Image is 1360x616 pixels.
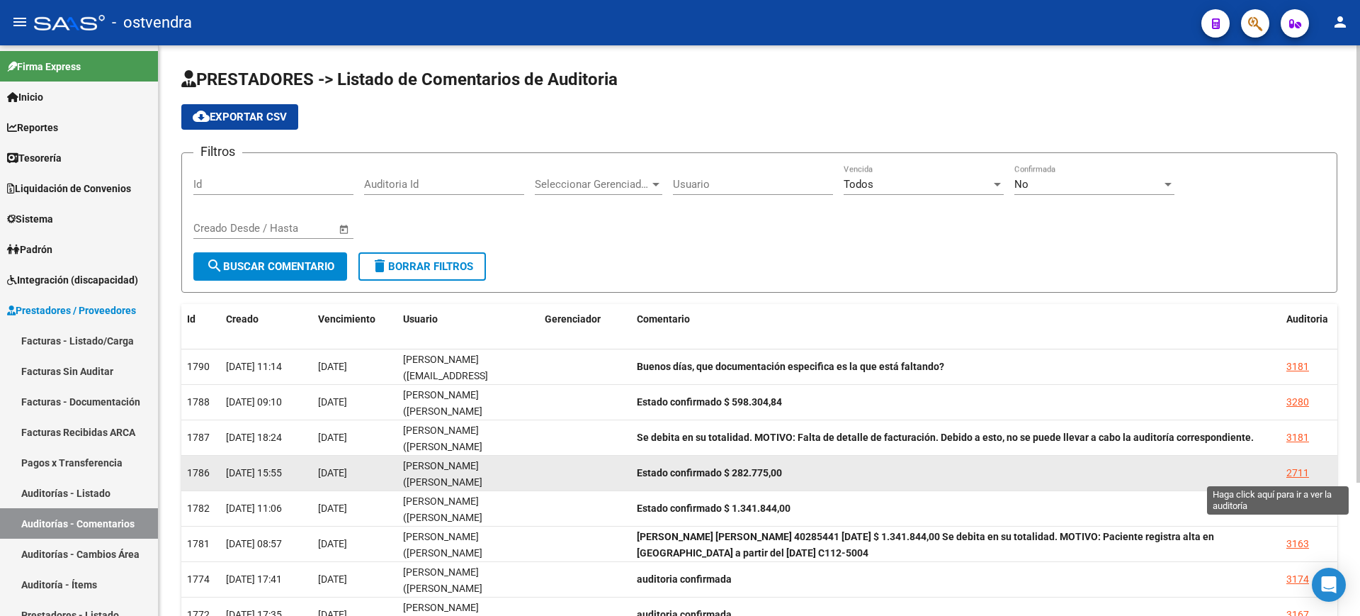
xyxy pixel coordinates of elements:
[1286,500,1309,517] div: 3163
[631,304,1281,335] datatable-header-cell: Comentario
[7,89,43,105] span: Inicio
[403,495,484,555] span: [PERSON_NAME] ([PERSON_NAME][EMAIL_ADDRESS][DOMAIN_NAME])
[181,104,298,130] button: Exportar CSV
[637,503,790,514] strong: Estado confirmado $ 1.341.844,00
[7,120,58,135] span: Reportes
[226,573,282,585] span: [DATE] 17:41
[403,531,484,590] span: [PERSON_NAME] ([PERSON_NAME][EMAIL_ADDRESS][DOMAIN_NAME])
[318,313,375,325] span: Vencimiento
[187,503,210,514] span: 1782
[318,432,347,443] span: [DATE]
[193,252,347,281] button: Buscar Comentario
[318,503,347,514] span: [DATE]
[318,361,347,372] span: [DATE]
[187,396,210,408] span: 1788
[181,69,618,89] span: PRESTADORES -> Listado de Comentarios de Auditoria
[637,432,1254,443] strong: Se debita en su totalidad. MOTIVO: Falta de detalle de facturación. Debido a esto, no se puede ll...
[181,304,220,335] datatable-header-cell: Id
[1286,313,1328,325] span: Auditoria
[7,181,131,196] span: Liquidación de Convenios
[226,396,282,408] span: [DATE] 09:10
[226,538,282,549] span: [DATE] 08:57
[226,432,282,443] span: [DATE] 18:24
[226,361,282,372] span: [DATE] 11:14
[403,460,484,520] span: [PERSON_NAME] ([PERSON_NAME][EMAIL_ADDRESS][DOMAIN_NAME])
[403,313,438,325] span: Usuario
[545,313,601,325] span: Gerenciador
[187,313,195,325] span: Id
[226,503,282,514] span: [DATE] 11:06
[1286,430,1309,446] div: 3181
[7,303,136,318] span: Prestadores / Proveedores
[187,467,210,478] span: 1786
[7,150,62,166] span: Tesorería
[1286,359,1309,375] div: 3181
[7,242,52,257] span: Padrón
[1286,571,1309,588] div: 3174
[371,260,473,273] span: Borrar Filtros
[7,272,138,288] span: Integración (discapacidad)
[318,573,347,585] span: [DATE]
[403,354,488,398] span: [PERSON_NAME] ([EMAIL_ADDRESS][DOMAIN_NAME])
[318,396,347,408] span: [DATE]
[1332,13,1349,30] mat-icon: person
[637,467,782,478] strong: Estado confirmado $ 282.775,00
[187,538,210,549] span: 1781
[7,59,81,74] span: Firma Express
[535,178,650,191] span: Seleccionar Gerenciador
[187,432,210,443] span: 1787
[263,222,332,235] input: Fecha fin
[206,260,334,273] span: Buscar Comentario
[187,361,210,372] span: 1790
[226,313,259,325] span: Creado
[539,304,631,335] datatable-header-cell: Gerenciador
[1281,304,1337,335] datatable-header-cell: Auditoria
[187,573,210,585] span: 1774
[220,304,312,335] datatable-header-cell: Creado
[312,304,397,335] datatable-header-cell: Vencimiento
[193,222,251,235] input: Fecha inicio
[358,252,486,281] button: Borrar Filtros
[193,142,242,162] h3: Filtros
[637,361,944,372] strong: Buenos días, que documentación especifica es la que está faltando?
[1286,465,1309,481] div: 2711
[1286,536,1309,552] div: 3163
[206,257,223,274] mat-icon: search
[637,313,690,325] span: Comentario
[403,389,484,449] span: [PERSON_NAME] ([PERSON_NAME][EMAIL_ADDRESS][DOMAIN_NAME])
[112,7,192,38] span: - ostvendra
[7,211,53,227] span: Sistema
[397,304,539,335] datatable-header-cell: Usuario
[11,13,28,30] mat-icon: menu
[318,538,347,549] span: [DATE]
[844,178,873,191] span: Todos
[637,396,782,408] strong: Estado confirmado $ 598.304,84
[193,108,210,125] mat-icon: cloud_download
[371,257,388,274] mat-icon: delete
[1286,394,1309,410] div: 3280
[637,531,1214,559] strong: [PERSON_NAME] [PERSON_NAME] 40285441 [DATE] $ 1.341.844,00 Se debita en su totalidad. MOTIVO: Pac...
[336,221,353,237] button: Open calendar
[1312,568,1346,602] div: Open Intercom Messenger
[1014,178,1028,191] span: No
[637,573,732,585] strong: auditoria confirmada
[226,467,282,478] span: [DATE] 15:55
[318,467,347,478] span: [DATE]
[193,111,287,123] span: Exportar CSV
[403,425,484,484] span: [PERSON_NAME] ([PERSON_NAME][EMAIL_ADDRESS][DOMAIN_NAME])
